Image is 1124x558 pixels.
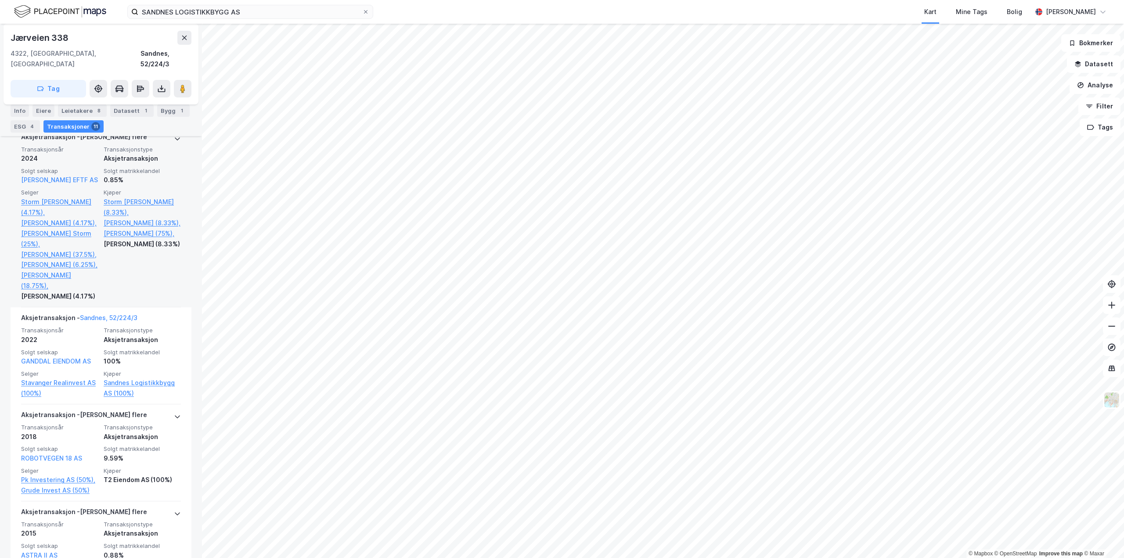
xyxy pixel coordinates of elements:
[21,475,98,485] a: Pk Investering AS (50%),
[969,551,993,557] a: Mapbox
[21,146,98,153] span: Transaksjonsår
[104,356,181,367] div: 100%
[104,432,181,442] div: Aksjetransaksjon
[21,424,98,431] span: Transaksjonsår
[21,313,137,327] div: Aksjetransaksjon -
[21,521,98,528] span: Transaksjonsår
[1080,119,1120,136] button: Tags
[21,454,82,462] a: ROBOTVEGEN 18 AS
[104,218,181,228] a: [PERSON_NAME] (8.33%),
[21,327,98,334] span: Transaksjonsår
[104,175,181,185] div: 0.85%
[104,228,181,239] a: [PERSON_NAME] (75%),
[1067,55,1120,73] button: Datasett
[104,453,181,464] div: 9.59%
[104,349,181,356] span: Solgt matrikkelandel
[21,507,147,521] div: Aksjetransaksjon - [PERSON_NAME] flere
[21,189,98,196] span: Selger
[104,239,181,249] div: [PERSON_NAME] (8.33%)
[21,445,98,453] span: Solgt selskap
[21,528,98,539] div: 2015
[21,349,98,356] span: Solgt selskap
[28,122,36,131] div: 4
[21,357,91,365] a: GANDDAL EIENDOM AS
[141,106,150,115] div: 1
[924,7,937,17] div: Kart
[104,370,181,378] span: Kjøper
[21,228,98,249] a: [PERSON_NAME] Storm (25%),
[21,132,147,146] div: Aksjetransaksjon - [PERSON_NAME] flere
[21,335,98,345] div: 2022
[21,270,98,291] a: [PERSON_NAME] (18.75%),
[91,122,100,131] div: 11
[994,551,1037,557] a: OpenStreetMap
[177,106,186,115] div: 1
[104,378,181,399] a: Sandnes Logistikkbygg AS (100%)
[1039,551,1083,557] a: Improve this map
[1103,392,1120,408] img: Z
[21,153,98,164] div: 2024
[11,104,29,117] div: Info
[110,104,154,117] div: Datasett
[32,104,54,117] div: Eiere
[21,167,98,175] span: Solgt selskap
[21,218,98,228] a: [PERSON_NAME] (4.17%),
[94,106,103,115] div: 8
[104,424,181,431] span: Transaksjonstype
[104,153,181,164] div: Aksjetransaksjon
[104,467,181,475] span: Kjøper
[104,528,181,539] div: Aksjetransaksjon
[11,80,86,97] button: Tag
[104,146,181,153] span: Transaksjonstype
[104,335,181,345] div: Aksjetransaksjon
[21,467,98,475] span: Selger
[104,521,181,528] span: Transaksjonstype
[104,327,181,334] span: Transaksjonstype
[104,475,181,485] div: T2 Eiendom AS (100%)
[43,120,104,133] div: Transaksjoner
[104,445,181,453] span: Solgt matrikkelandel
[58,104,107,117] div: Leietakere
[21,370,98,378] span: Selger
[21,249,98,260] a: [PERSON_NAME] (37.5%),
[1007,7,1022,17] div: Bolig
[1046,7,1096,17] div: [PERSON_NAME]
[11,48,140,69] div: 4322, [GEOGRAPHIC_DATA], [GEOGRAPHIC_DATA]
[140,48,191,69] div: Sandnes, 52/224/3
[956,7,987,17] div: Mine Tags
[104,167,181,175] span: Solgt matrikkelandel
[21,197,98,218] a: Storm [PERSON_NAME] (4.17%),
[21,485,98,496] a: Grude Invest AS (50%)
[14,4,106,19] img: logo.f888ab2527a4732fd821a326f86c7f29.svg
[1061,34,1120,52] button: Bokmerker
[21,259,98,270] a: [PERSON_NAME] (6.25%),
[21,291,98,302] div: [PERSON_NAME] (4.17%)
[11,31,70,45] div: Jærveien 338
[157,104,190,117] div: Bygg
[104,189,181,196] span: Kjøper
[1078,97,1120,115] button: Filter
[21,176,98,184] a: [PERSON_NAME] EFTF AS
[104,542,181,550] span: Solgt matrikkelandel
[21,378,98,399] a: Stavanger Realinvest AS (100%)
[21,410,147,424] div: Aksjetransaksjon - [PERSON_NAME] flere
[104,197,181,218] a: Storm [PERSON_NAME] (8.33%),
[80,314,137,321] a: Sandnes, 52/224/3
[21,542,98,550] span: Solgt selskap
[138,5,362,18] input: Søk på adresse, matrikkel, gårdeiere, leietakere eller personer
[11,120,40,133] div: ESG
[1080,516,1124,558] iframe: Chat Widget
[21,432,98,442] div: 2018
[1070,76,1120,94] button: Analyse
